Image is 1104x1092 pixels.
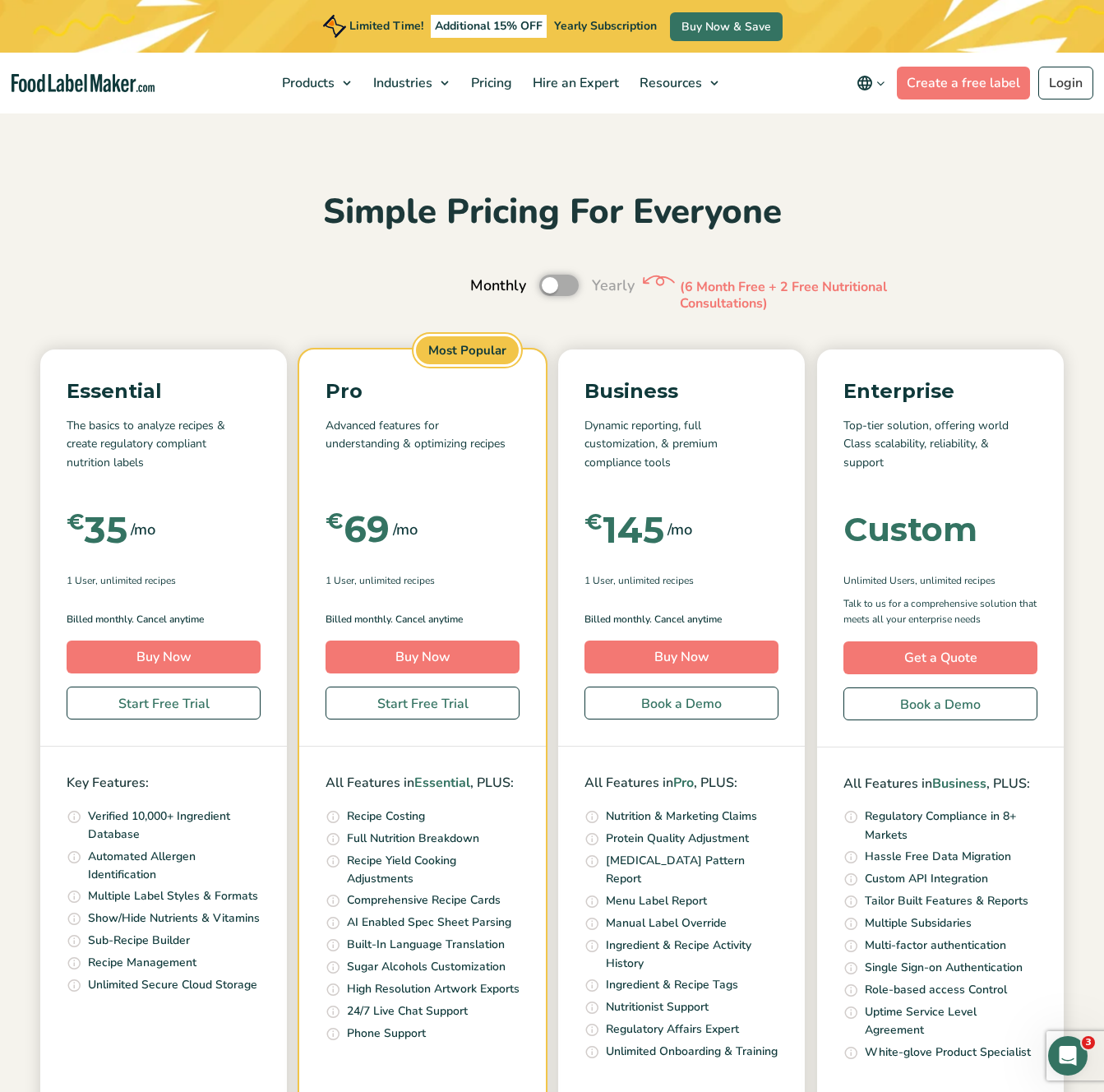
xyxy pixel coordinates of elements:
[326,376,520,407] p: Pro
[326,511,390,547] div: 69
[865,870,988,888] p: Custom API Integration
[865,1003,1037,1040] p: Uptime Service Level Agreement
[347,1025,426,1043] p: Phone Support
[67,511,85,533] span: €
[865,1043,1031,1062] p: White-glove Product Specialist
[347,914,511,932] p: AI Enabled Spec Sheet Parsing
[865,807,1037,844] p: Regulatory Compliance in 8+ Markets
[865,981,1007,999] p: Role-based access Control
[584,511,664,548] div: 145
[865,848,1011,866] p: Hassle Free Data Migration
[131,518,155,541] span: /mo
[88,976,257,994] p: Unlimited Secure Cloud Storage
[865,892,1028,910] p: Tailor Built Features & Reports
[461,53,519,113] a: Pricing
[584,417,778,472] p: Dynamic reporting, full customization, & premium compliance tools
[606,807,757,826] p: Nutrition & Marketing Claims
[466,74,514,92] span: Pricing
[67,641,261,673] a: Buy Now
[843,641,1037,674] a: Get a Quote
[470,275,526,297] span: Monthly
[67,773,261,794] p: Key Features:
[843,774,1037,795] p: All Features in , PLUS:
[347,1002,468,1020] p: 24/7 Live Chat Support
[12,190,1092,235] h2: Simple Pricing For Everyone
[606,1020,739,1039] p: Regulatory Affairs Expert
[843,596,1037,627] p: Talk to us for a comprehensive solution that meets all your enterprise needs
[915,573,995,588] span: , Unlimited Recipes
[88,848,261,885] p: Automated Allergen Identification
[326,612,520,627] p: Billed monthly. Cancel anytime
[635,74,704,92] span: Resources
[347,807,425,826] p: Recipe Costing
[584,612,778,627] p: Billed monthly. Cancel anytime
[843,417,1037,472] p: Top-tier solution, offering world Class scalability, reliability, & support
[368,74,434,92] span: Industries
[584,511,603,533] span: €
[67,417,261,472] p: The basics to analyze recipes & create regulatory compliant nutrition labels
[606,892,707,910] p: Menu Label Report
[326,687,520,720] a: Start Free Trial
[584,573,613,588] span: 1 User
[606,852,778,889] p: [MEDICAL_DATA] Pattern Report
[584,687,778,720] a: Book a Demo
[326,511,344,532] span: €
[67,573,95,588] span: 1 User
[606,976,738,994] p: Ingredient & Recipe Tags
[67,687,261,720] a: Start Free Trial
[393,518,418,541] span: /mo
[897,67,1030,99] a: Create a free label
[326,641,520,673] a: Buy Now
[88,954,196,972] p: Recipe Management
[347,936,505,954] p: Built-In Language Translation
[539,275,579,296] label: Toggle
[1048,1036,1088,1076] iframe: Intercom live chat
[95,573,176,588] span: , Unlimited Recipes
[680,279,926,313] p: (6 Month Free + 2 Free Nutritional Consultations)
[843,573,915,588] span: Unlimited Users
[88,807,261,844] p: Verified 10,000+ Ingredient Database
[843,687,1037,720] a: Book a Demo
[584,773,778,794] p: All Features in , PLUS:
[584,376,778,407] p: Business
[326,417,520,472] p: Advanced features for understanding & optimizing recipes
[613,573,694,588] span: , Unlimited Recipes
[414,774,470,792] span: Essential
[1038,67,1093,99] a: Login
[88,932,190,950] p: Sub-Recipe Builder
[865,937,1006,955] p: Multi-factor authentication
[865,914,972,932] p: Multiple Subsidaries
[843,513,977,546] div: Custom
[67,511,127,548] div: 35
[606,998,709,1016] p: Nutritionist Support
[88,909,260,928] p: Show/Hide Nutrients & Vitamins
[272,53,359,113] a: Products
[606,830,749,848] p: Protein Quality Adjustment
[523,53,626,113] a: Hire an Expert
[347,958,506,976] p: Sugar Alcohols Customization
[354,573,435,588] span: , Unlimited Recipes
[606,1043,778,1061] p: Unlimited Onboarding & Training
[667,518,692,541] span: /mo
[670,12,783,41] a: Buy Now & Save
[67,376,261,407] p: Essential
[349,18,423,34] span: Limited Time!
[326,773,520,794] p: All Features in , PLUS:
[843,376,1037,407] p: Enterprise
[592,275,635,297] span: Yearly
[528,74,621,92] span: Hire an Expert
[88,887,258,905] p: Multiple Label Styles & Formats
[67,612,261,627] p: Billed monthly. Cancel anytime
[277,74,336,92] span: Products
[865,959,1023,977] p: Single Sign-on Authentication
[673,774,694,792] span: Pro
[606,914,727,932] p: Manual Label Override
[413,334,521,368] span: Most Popular
[932,775,986,793] span: Business
[347,891,501,909] p: Comprehensive Recipe Cards
[630,53,727,113] a: Resources
[347,830,479,848] p: Full Nutrition Breakdown
[347,852,520,889] p: Recipe Yield Cooking Adjustments
[1082,1036,1095,1049] span: 3
[363,53,457,113] a: Industries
